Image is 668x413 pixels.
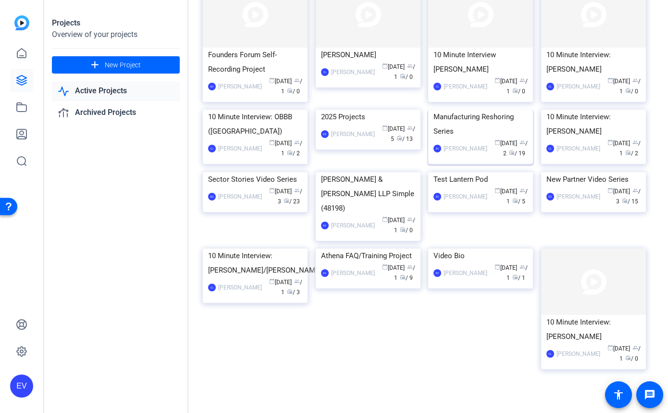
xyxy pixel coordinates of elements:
[269,188,275,193] span: calendar_today
[444,268,487,278] div: [PERSON_NAME]
[105,60,141,70] span: New Project
[632,139,638,145] span: group
[218,283,262,292] div: [PERSON_NAME]
[269,140,292,147] span: [DATE]
[287,288,293,294] span: radio
[433,172,528,187] div: Test Lantern Pod
[208,83,216,90] div: EV
[625,88,631,93] span: radio
[520,77,525,83] span: group
[509,150,515,155] span: radio
[616,188,641,205] span: / 3
[632,77,638,83] span: group
[284,198,289,203] span: radio
[512,198,525,205] span: / 5
[607,188,630,195] span: [DATE]
[287,289,300,296] span: / 3
[294,278,300,284] span: group
[607,140,630,147] span: [DATE]
[433,48,528,76] div: 10 Minute Interview [PERSON_NAME]
[52,17,180,29] div: Projects
[294,77,300,83] span: group
[607,188,613,193] span: calendar_today
[495,78,517,85] span: [DATE]
[546,145,554,152] div: CL
[607,345,613,350] span: calendar_today
[512,88,518,93] span: radio
[10,375,33,398] div: EV
[218,82,262,91] div: [PERSON_NAME]
[382,125,388,131] span: calendar_today
[444,82,487,91] div: [PERSON_NAME]
[208,193,216,200] div: ES
[278,188,302,205] span: / 3
[208,145,216,152] div: CL
[52,56,180,74] button: New Project
[512,88,525,95] span: / 0
[607,77,613,83] span: calendar_today
[546,193,554,200] div: ES
[287,88,300,95] span: / 0
[512,275,525,281] span: / 1
[557,144,600,153] div: [PERSON_NAME]
[382,217,405,224] span: [DATE]
[321,110,415,124] div: 2025 Projects
[382,216,388,222] span: calendar_today
[208,249,302,277] div: 10 Minute Interview: [PERSON_NAME]/[PERSON_NAME]
[400,74,413,80] span: / 0
[269,278,275,284] span: calendar_today
[52,103,180,123] a: Archived Projects
[208,284,216,291] div: CL
[495,139,500,145] span: calendar_today
[331,268,375,278] div: [PERSON_NAME]
[321,130,329,138] div: ES
[444,144,487,153] div: [PERSON_NAME]
[407,216,413,222] span: group
[400,226,406,232] span: radio
[321,269,329,277] div: EV
[433,110,528,138] div: Manufacturing Reshoring Series
[269,139,275,145] span: calendar_today
[433,249,528,263] div: Video Bio
[433,83,441,90] div: CL
[625,150,638,157] span: / 2
[622,198,628,203] span: radio
[394,63,415,80] span: / 1
[546,172,641,187] div: New Partner Video Series
[619,78,641,95] span: / 1
[495,264,517,271] span: [DATE]
[509,150,525,157] span: / 19
[218,192,262,201] div: [PERSON_NAME]
[331,67,375,77] div: [PERSON_NAME]
[321,48,415,62] div: [PERSON_NAME]
[400,274,406,280] span: radio
[557,349,600,359] div: [PERSON_NAME]
[557,82,600,91] div: [PERSON_NAME]
[507,188,528,205] span: / 1
[622,198,638,205] span: / 15
[400,275,413,281] span: / 9
[396,136,413,142] span: / 13
[520,264,525,270] span: group
[433,145,441,152] div: EV
[382,264,388,270] span: calendar_today
[520,139,525,145] span: group
[321,68,329,76] div: CL
[607,345,630,352] span: [DATE]
[281,78,302,95] span: / 1
[495,77,500,83] span: calendar_today
[607,139,613,145] span: calendar_today
[625,355,631,361] span: radio
[444,192,487,201] div: [PERSON_NAME]
[433,269,441,277] div: EV
[632,188,638,193] span: group
[208,110,302,138] div: 10 Minute Interview: OBBB ([GEOGRAPHIC_DATA])
[520,188,525,193] span: group
[512,198,518,203] span: radio
[407,264,413,270] span: group
[382,125,405,132] span: [DATE]
[218,144,262,153] div: [PERSON_NAME]
[433,193,441,200] div: EV
[546,83,554,90] div: CL
[495,188,500,193] span: calendar_today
